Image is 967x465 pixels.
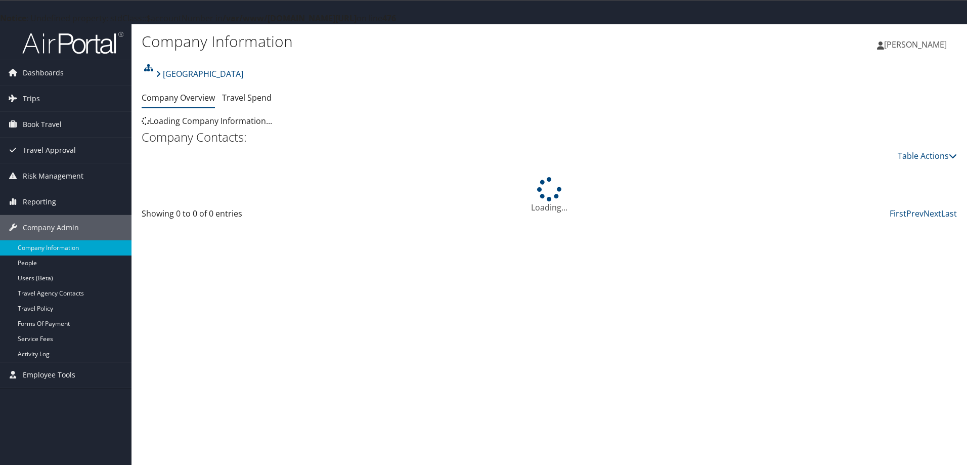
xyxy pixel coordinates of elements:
b: 476 [382,13,396,24]
span: Travel Approval [23,138,76,163]
span: [PERSON_NAME] [884,39,947,50]
b: /var/www/[DOMAIN_NAME][URL] [223,13,357,24]
h2: Company Contacts: [142,129,957,146]
h1: Company Information [142,31,685,52]
span: Risk Management [23,163,83,189]
img: airportal-logo.png [22,31,123,55]
span: Book Travel [23,112,62,137]
div: Loading... [142,177,957,214]
a: [PERSON_NAME] [877,29,957,60]
div: Showing 0 to 0 of 0 entries [142,207,334,225]
a: Travel Spend [222,92,272,103]
a: [GEOGRAPHIC_DATA] [156,64,243,84]
span: Employee Tools [23,362,75,388]
span: Reporting [23,189,56,215]
a: Next [924,208,941,219]
span: Dashboards [23,60,64,86]
a: Table Actions [898,150,957,161]
a: First [890,208,906,219]
a: Company Overview [142,92,215,103]
span: Company Admin [23,215,79,240]
a: Last [941,208,957,219]
span: Trips [23,86,40,111]
span: Loading Company Information... [142,115,272,126]
a: Prev [906,208,924,219]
